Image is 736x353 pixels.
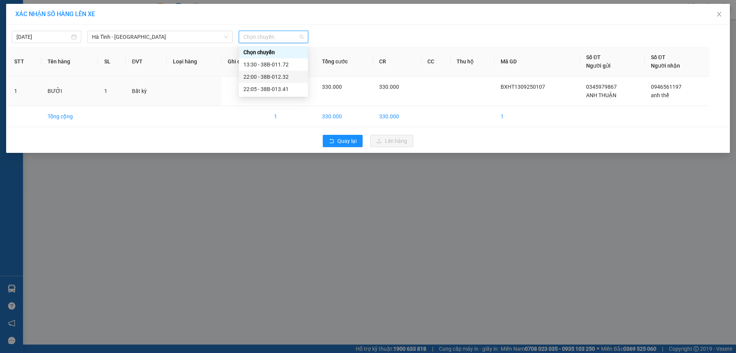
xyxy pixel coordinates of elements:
li: Hotline: 0981127575, 0981347575, 19009067 [72,28,320,38]
span: Chọn chuyến [243,31,304,43]
img: logo.jpg [10,10,48,48]
td: 330.000 [316,106,373,127]
span: ANH THUẬN [586,92,616,98]
button: uploadLên hàng [370,135,413,147]
button: Close [708,4,730,25]
th: CC [421,47,450,76]
th: Ghi chú [222,47,268,76]
th: Tổng cước [316,47,373,76]
span: BXHT1309250107 [501,84,545,90]
td: 1 [268,106,316,127]
div: 13:30 - 38B-011.72 [243,60,303,69]
td: 330.000 [373,106,422,127]
span: 0345979867 [586,84,617,90]
th: Thu hộ [450,47,495,76]
span: close [716,11,722,17]
span: Hà Tĩnh - Hà Nội [92,31,228,43]
span: Người nhận [651,63,680,69]
th: Tên hàng [41,47,98,76]
th: Loại hàng [167,47,222,76]
b: GỬI : VP [PERSON_NAME] [10,56,134,68]
div: Chọn chuyến [239,46,308,58]
div: 22:00 - 38B-012.32 [243,73,303,81]
th: Mã GD [495,47,580,76]
th: CR [373,47,422,76]
button: rollbackQuay lại [323,135,363,147]
span: anh thể [651,92,669,98]
div: 22:05 - 38B-013.41 [243,85,303,93]
span: XÁC NHẬN SỐ HÀNG LÊN XE [15,10,95,18]
span: Người gửi [586,63,611,69]
div: Chọn chuyến [243,48,303,56]
td: Bất kỳ [126,76,167,106]
span: Số ĐT [586,54,601,60]
li: Số [GEOGRAPHIC_DATA][PERSON_NAME], P. [GEOGRAPHIC_DATA] [72,19,320,28]
th: SL [98,47,126,76]
span: 330.000 [379,84,399,90]
td: BƯỞI [41,76,98,106]
th: ĐVT [126,47,167,76]
th: STT [8,47,41,76]
span: down [224,35,228,39]
span: 1 [104,88,107,94]
td: 1 [495,106,580,127]
span: 0946561197 [651,84,682,90]
span: Quay lại [337,137,356,145]
span: 330.000 [322,84,342,90]
td: Tổng cộng [41,106,98,127]
span: Số ĐT [651,54,665,60]
input: 13/09/2025 [16,33,70,41]
td: 1 [8,76,41,106]
span: rollback [329,138,334,144]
